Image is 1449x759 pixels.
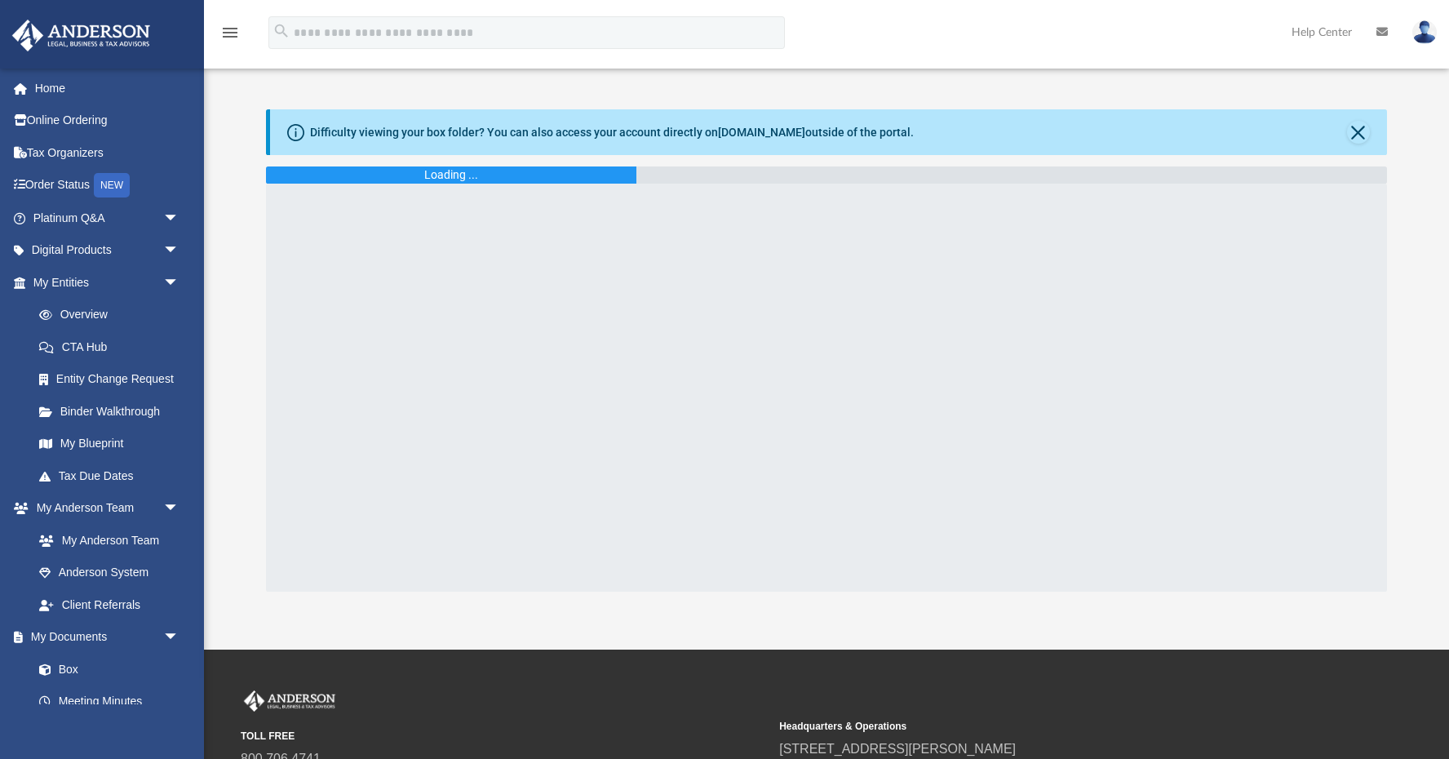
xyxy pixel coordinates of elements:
a: Overview [23,299,204,331]
div: Difficulty viewing your box folder? You can also access your account directly on outside of the p... [310,124,914,141]
span: arrow_drop_down [163,621,196,655]
a: CTA Hub [23,331,204,363]
a: Tax Organizers [11,136,204,169]
a: Box [23,653,188,686]
a: Binder Walkthrough [23,395,204,428]
a: My Blueprint [23,428,196,460]
a: My Documentsarrow_drop_down [11,621,196,654]
a: [DOMAIN_NAME] [718,126,805,139]
a: Meeting Minutes [23,686,196,718]
a: Digital Productsarrow_drop_down [11,234,204,267]
a: menu [220,31,240,42]
a: Client Referrals [23,588,196,621]
a: Order StatusNEW [11,169,204,202]
img: User Pic [1412,20,1437,44]
a: Entity Change Request [23,363,204,396]
span: arrow_drop_down [163,492,196,526]
span: arrow_drop_down [163,234,196,268]
small: TOLL FREE [241,729,768,743]
button: Close [1347,121,1370,144]
img: Anderson Advisors Platinum Portal [241,690,339,712]
span: arrow_drop_down [163,266,196,300]
a: Home [11,72,204,104]
small: Headquarters & Operations [779,719,1306,734]
a: Online Ordering [11,104,204,137]
a: My Anderson Teamarrow_drop_down [11,492,196,525]
img: Anderson Advisors Platinum Portal [7,20,155,51]
a: [STREET_ADDRESS][PERSON_NAME] [779,742,1016,756]
span: arrow_drop_down [163,202,196,235]
i: search [273,22,290,40]
a: Anderson System [23,557,196,589]
a: Platinum Q&Aarrow_drop_down [11,202,204,234]
i: menu [220,23,240,42]
a: My Anderson Team [23,524,188,557]
a: My Entitiesarrow_drop_down [11,266,204,299]
div: NEW [94,173,130,198]
a: Tax Due Dates [23,459,204,492]
div: Loading ... [424,166,478,184]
